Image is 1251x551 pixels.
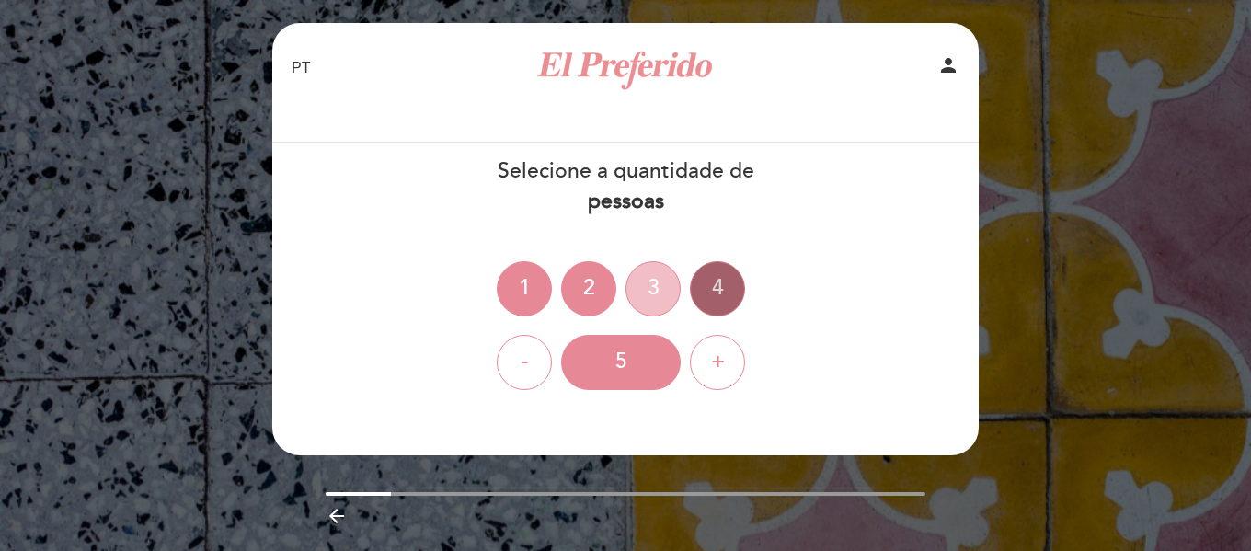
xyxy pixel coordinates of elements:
i: arrow_backward [326,505,348,527]
div: 5 [561,335,681,390]
b: pessoas [588,189,664,214]
a: El Preferido [511,43,740,94]
div: 1 [497,261,552,316]
div: - [497,335,552,390]
div: 2 [561,261,616,316]
button: person [937,54,959,83]
div: + [690,335,745,390]
div: Selecione a quantidade de [271,156,980,217]
div: 4 [690,261,745,316]
div: 3 [625,261,681,316]
i: person [937,54,959,76]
